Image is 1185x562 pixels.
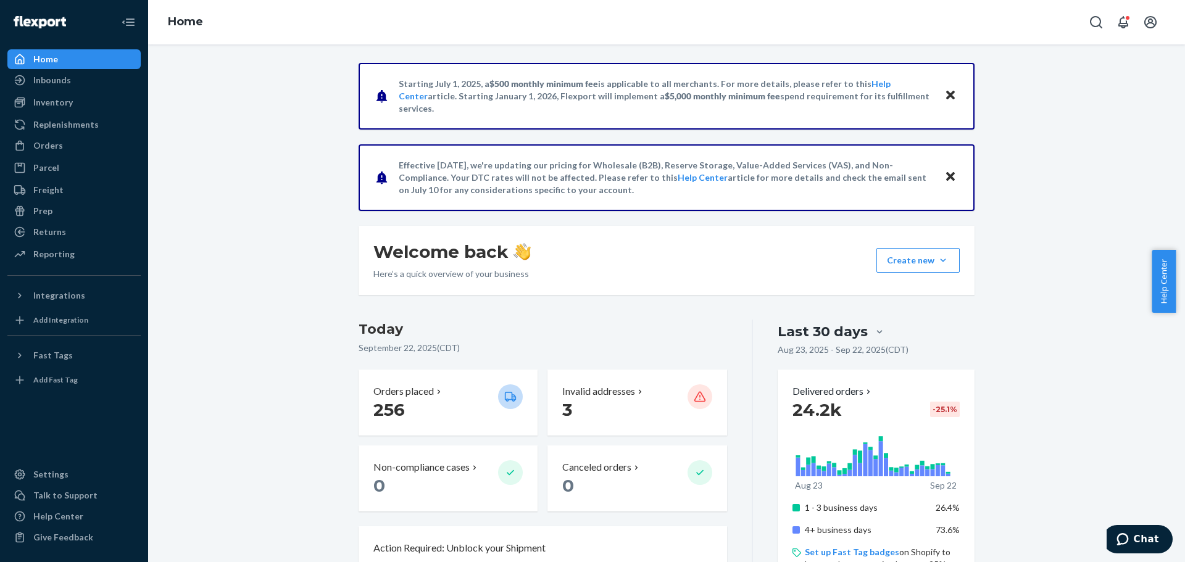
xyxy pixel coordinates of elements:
[359,320,727,339] h3: Today
[678,172,728,183] a: Help Center
[33,531,93,543] div: Give Feedback
[33,374,78,385] div: Add Fast Tag
[33,248,75,260] div: Reporting
[33,349,73,362] div: Fast Tags
[7,158,141,178] a: Parcel
[942,168,958,186] button: Close
[33,205,52,217] div: Prep
[33,74,71,86] div: Inbounds
[373,541,546,555] p: Action Required: Unblock your Shipment
[7,506,141,526] a: Help Center
[399,78,933,115] p: Starting July 1, 2025, a is applicable to all merchants. For more details, please refer to this a...
[7,115,141,134] a: Replenishments
[7,70,141,90] a: Inbounds
[33,53,58,65] div: Home
[562,384,635,399] p: Invalid addresses
[373,241,531,263] h1: Welcome back
[14,16,66,28] img: Flexport logo
[7,180,141,200] a: Freight
[936,502,960,513] span: 26.4%
[7,370,141,390] a: Add Fast Tag
[33,510,83,523] div: Help Center
[33,118,99,131] div: Replenishments
[7,345,141,365] button: Fast Tags
[168,15,203,28] a: Home
[7,527,141,547] button: Give Feedback
[1152,250,1176,313] button: Help Center
[7,93,141,112] a: Inventory
[562,475,574,496] span: 0
[33,184,64,196] div: Freight
[792,384,873,399] button: Delivered orders
[7,310,141,330] a: Add Integration
[33,489,98,502] div: Talk to Support
[33,468,69,481] div: Settings
[936,524,960,535] span: 73.6%
[942,87,958,105] button: Close
[7,286,141,305] button: Integrations
[359,370,538,436] button: Orders placed 256
[359,445,538,511] button: Non-compliance cases 0
[33,315,88,325] div: Add Integration
[33,162,59,174] div: Parcel
[562,460,631,474] p: Canceled orders
[876,248,960,273] button: Create new
[547,370,726,436] button: Invalid addresses 3
[33,226,66,238] div: Returns
[7,49,141,69] a: Home
[33,96,73,109] div: Inventory
[805,547,899,557] a: Set up Fast Tag badges
[1111,10,1136,35] button: Open notifications
[805,502,926,514] p: 1 - 3 business days
[7,201,141,221] a: Prep
[373,460,470,474] p: Non-compliance cases
[33,139,63,152] div: Orders
[665,91,780,101] span: $5,000 monthly minimum fee
[7,465,141,484] a: Settings
[7,244,141,264] a: Reporting
[373,399,405,420] span: 256
[33,289,85,302] div: Integrations
[1138,10,1163,35] button: Open account menu
[7,136,141,155] a: Orders
[7,222,141,242] a: Returns
[792,399,842,420] span: 24.2k
[930,402,960,417] div: -25.1 %
[513,243,531,260] img: hand-wave emoji
[795,479,823,492] p: Aug 23
[1084,10,1108,35] button: Open Search Box
[373,384,434,399] p: Orders placed
[778,344,908,356] p: Aug 23, 2025 - Sep 22, 2025 ( CDT )
[373,268,531,280] p: Here’s a quick overview of your business
[1107,525,1173,556] iframe: Opens a widget where you can chat to one of our agents
[399,159,933,196] p: Effective [DATE], we're updating our pricing for Wholesale (B2B), Reserve Storage, Value-Added Se...
[489,78,598,89] span: $500 monthly minimum fee
[547,445,726,511] button: Canceled orders 0
[373,475,385,496] span: 0
[158,4,213,40] ol: breadcrumbs
[805,524,926,536] p: 4+ business days
[359,342,727,354] p: September 22, 2025 ( CDT )
[7,486,141,505] button: Talk to Support
[778,322,868,341] div: Last 30 days
[930,479,957,492] p: Sep 22
[116,10,141,35] button: Close Navigation
[562,399,572,420] span: 3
